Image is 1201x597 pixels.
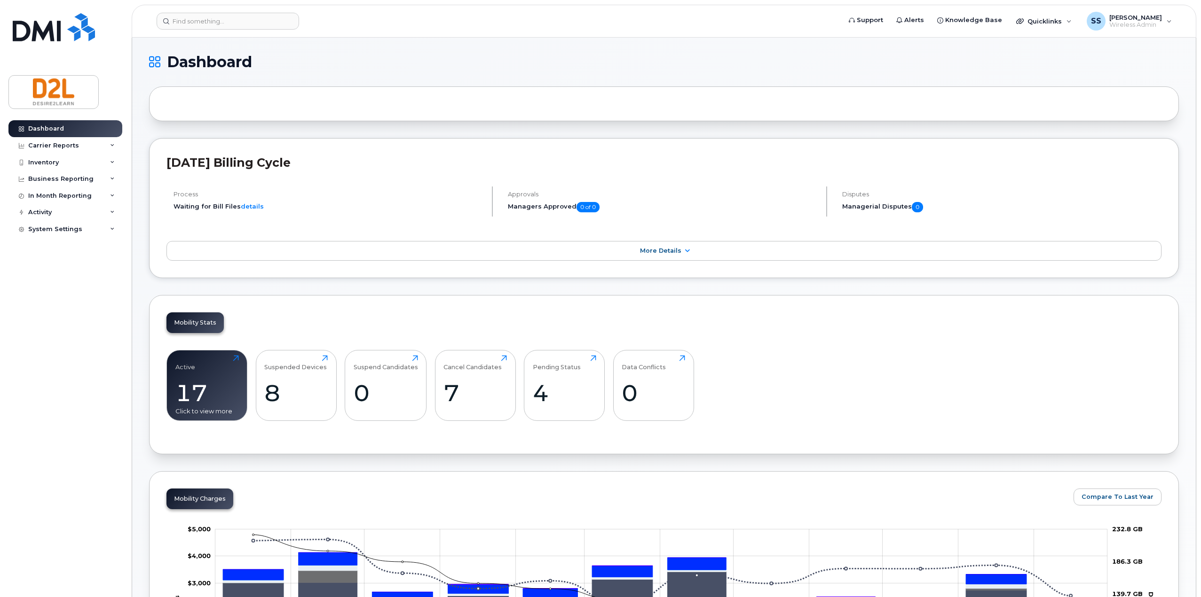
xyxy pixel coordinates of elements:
tspan: $4,000 [188,552,211,559]
a: Cancel Candidates7 [443,355,507,415]
div: 4 [533,379,596,407]
div: 0 [354,379,418,407]
tspan: $3,000 [188,579,211,587]
h4: Disputes [842,191,1161,198]
div: 0 [622,379,685,407]
h5: Managerial Disputes [842,202,1161,212]
li: Waiting for Bill Files [174,202,484,211]
a: Data Conflicts0 [622,355,685,415]
div: Suspended Devices [264,355,327,371]
div: Data Conflicts [622,355,666,371]
div: Cancel Candidates [443,355,502,371]
tspan: 232.8 GB [1112,525,1143,533]
g: $0 [188,579,211,587]
span: 0 [912,202,923,212]
button: Compare To Last Year [1074,488,1161,505]
a: Active17Click to view more [175,355,239,415]
span: Dashboard [167,55,252,69]
g: $0 [188,552,211,559]
a: Suspended Devices8 [264,355,328,415]
div: Pending Status [533,355,581,371]
tspan: 186.3 GB [1112,558,1143,565]
h4: Process [174,191,484,198]
h2: [DATE] Billing Cycle [166,155,1161,170]
div: 8 [264,379,328,407]
div: Active [175,355,195,371]
a: Suspend Candidates0 [354,355,418,415]
div: Click to view more [175,407,239,416]
h4: Approvals [508,191,818,198]
a: details [241,202,264,210]
span: 0 of 0 [577,202,600,212]
h5: Managers Approved [508,202,818,212]
span: More Details [640,247,681,254]
div: 17 [175,379,239,407]
tspan: $5,000 [188,525,211,533]
span: Compare To Last Year [1082,492,1154,501]
div: 7 [443,379,507,407]
g: $0 [188,525,211,533]
div: Suspend Candidates [354,355,418,371]
a: Pending Status4 [533,355,596,415]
